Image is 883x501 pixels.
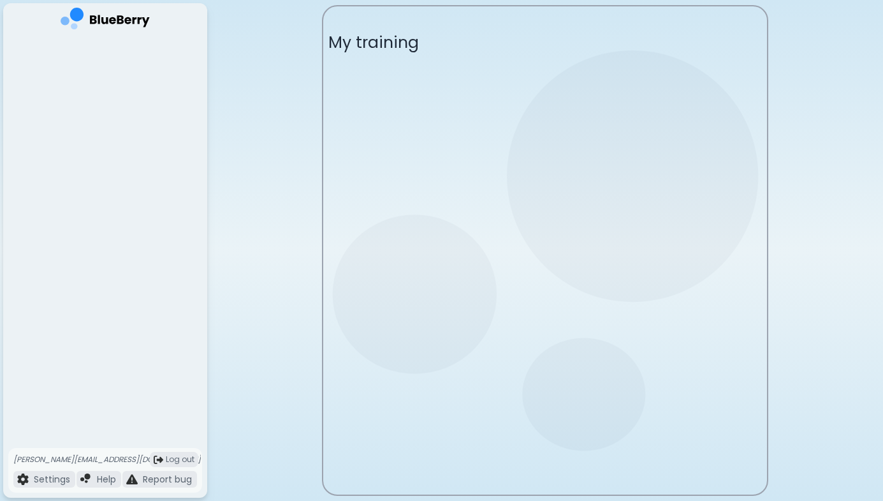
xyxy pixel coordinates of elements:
[126,474,138,485] img: file icon
[34,474,70,485] p: Settings
[328,32,762,53] p: My training
[80,474,92,485] img: file icon
[13,454,201,465] p: [PERSON_NAME][EMAIL_ADDRESS][DOMAIN_NAME]
[61,8,150,34] img: company logo
[143,474,192,485] p: Report bug
[166,454,194,465] span: Log out
[154,455,163,465] img: logout
[97,474,116,485] p: Help
[17,474,29,485] img: file icon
